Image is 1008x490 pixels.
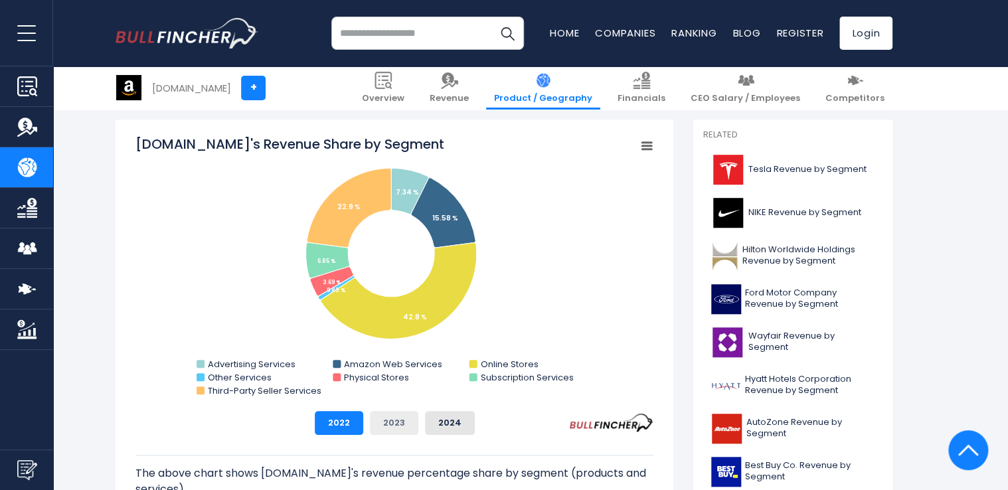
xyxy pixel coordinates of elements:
a: NIKE Revenue by Segment [703,195,882,231]
img: AMZN logo [116,75,141,100]
span: Ford Motor Company Revenue by Segment [745,287,875,310]
a: Companies [595,26,655,40]
img: HLT logo [711,241,738,271]
span: Wayfair Revenue by Segment [748,331,875,353]
span: Hilton Worldwide Holdings Revenue by Segment [742,244,875,267]
text: Physical Stores [344,371,409,384]
a: Home [550,26,579,40]
a: AutoZone Revenue by Segment [703,410,882,447]
span: Product / Geography [494,93,592,104]
span: CEO Salary / Employees [691,93,800,104]
span: Revenue [430,93,469,104]
span: Hyatt Hotels Corporation Revenue by Segment [745,374,875,396]
a: Overview [354,66,412,110]
img: BBY logo [711,457,741,487]
a: Register [776,26,823,40]
a: Go to homepage [116,18,258,48]
tspan: 42.8 % [403,312,427,322]
img: TSLA logo [711,155,744,185]
button: 2023 [370,411,418,435]
span: Competitors [825,93,884,104]
tspan: 15.58 % [432,213,458,223]
a: Login [839,17,892,50]
svg: Amazon.com's Revenue Share by Segment [135,135,653,400]
a: + [241,76,266,100]
tspan: [DOMAIN_NAME]'s Revenue Share by Segment [135,135,444,153]
img: F logo [711,284,741,314]
img: bullfincher logo [116,18,258,48]
text: Third-Party Seller Services [208,384,321,397]
a: Financials [610,66,673,110]
p: Related [703,129,882,141]
a: Competitors [817,66,892,110]
span: Financials [618,93,665,104]
a: Blog [732,26,760,40]
button: 2022 [315,411,363,435]
text: Other Services [208,371,272,384]
text: Subscription Services [481,371,574,384]
a: Product / Geography [486,66,600,110]
a: Hilton Worldwide Holdings Revenue by Segment [703,238,882,274]
img: W logo [711,327,744,357]
text: Online Stores [481,358,539,370]
tspan: 0.83 % [327,287,345,294]
a: Ranking [671,26,716,40]
a: Best Buy Co. Revenue by Segment [703,453,882,490]
button: Search [491,17,524,50]
text: Amazon Web Services [344,358,442,370]
span: AutoZone Revenue by Segment [746,417,875,440]
a: Tesla Revenue by Segment [703,151,882,188]
img: AZO logo [711,414,742,444]
span: NIKE Revenue by Segment [748,207,861,218]
text: Advertising Services [208,358,295,370]
img: H logo [711,370,741,400]
a: Wayfair Revenue by Segment [703,324,882,361]
button: 2024 [425,411,475,435]
tspan: 3.69 % [323,279,341,286]
a: Revenue [422,66,477,110]
tspan: 6.85 % [317,258,335,265]
a: Ford Motor Company Revenue by Segment [703,281,882,317]
a: CEO Salary / Employees [683,66,808,110]
tspan: 7.34 % [396,187,419,197]
img: NKE logo [711,198,744,228]
span: Tesla Revenue by Segment [748,164,867,175]
span: Overview [362,93,404,104]
span: Best Buy Co. Revenue by Segment [745,460,875,483]
tspan: 22.9 % [337,202,361,212]
div: [DOMAIN_NAME] [152,80,231,96]
a: Hyatt Hotels Corporation Revenue by Segment [703,367,882,404]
